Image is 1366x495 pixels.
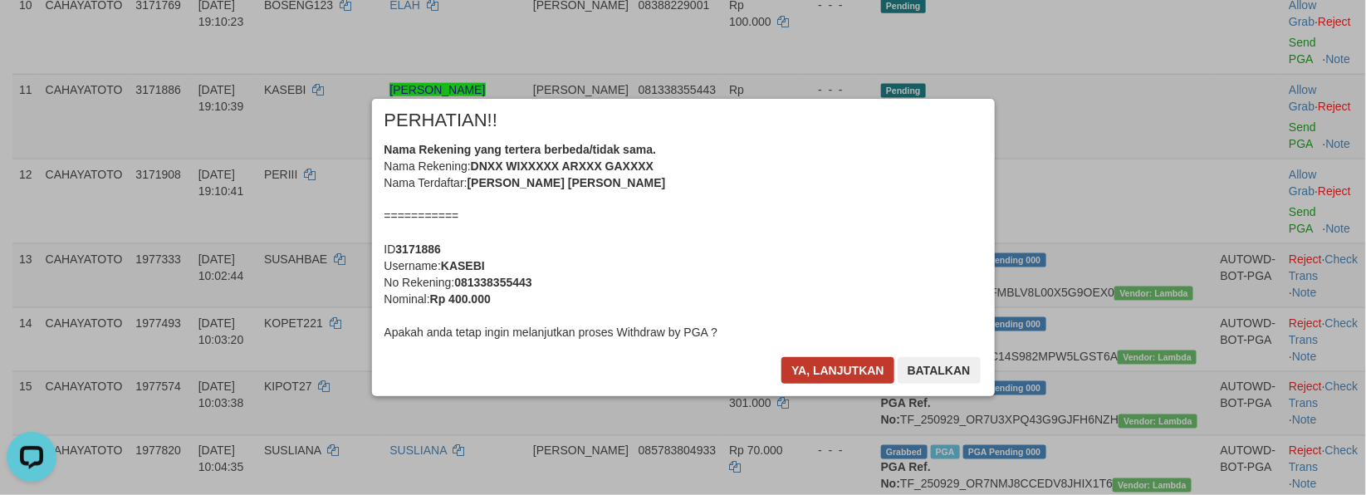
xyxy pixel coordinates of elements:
button: Ya, lanjutkan [781,357,894,384]
b: DNXX WIXXXXX ARXXX GAXXXX [471,159,654,173]
button: Open LiveChat chat widget [7,7,56,56]
b: KASEBI [441,259,485,272]
b: Nama Rekening yang tertera berbeda/tidak sama. [384,143,657,156]
b: Rp 400.000 [430,292,491,306]
b: [PERSON_NAME] [PERSON_NAME] [468,176,666,189]
b: 081338355443 [454,276,531,289]
span: PERHATIAN!! [384,112,498,129]
div: Nama Rekening: Nama Terdaftar: =========== ID Username: No Rekening: Nominal: Apakah anda tetap i... [384,141,982,341]
b: 3171886 [396,243,442,256]
button: Batalkan [898,357,981,384]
